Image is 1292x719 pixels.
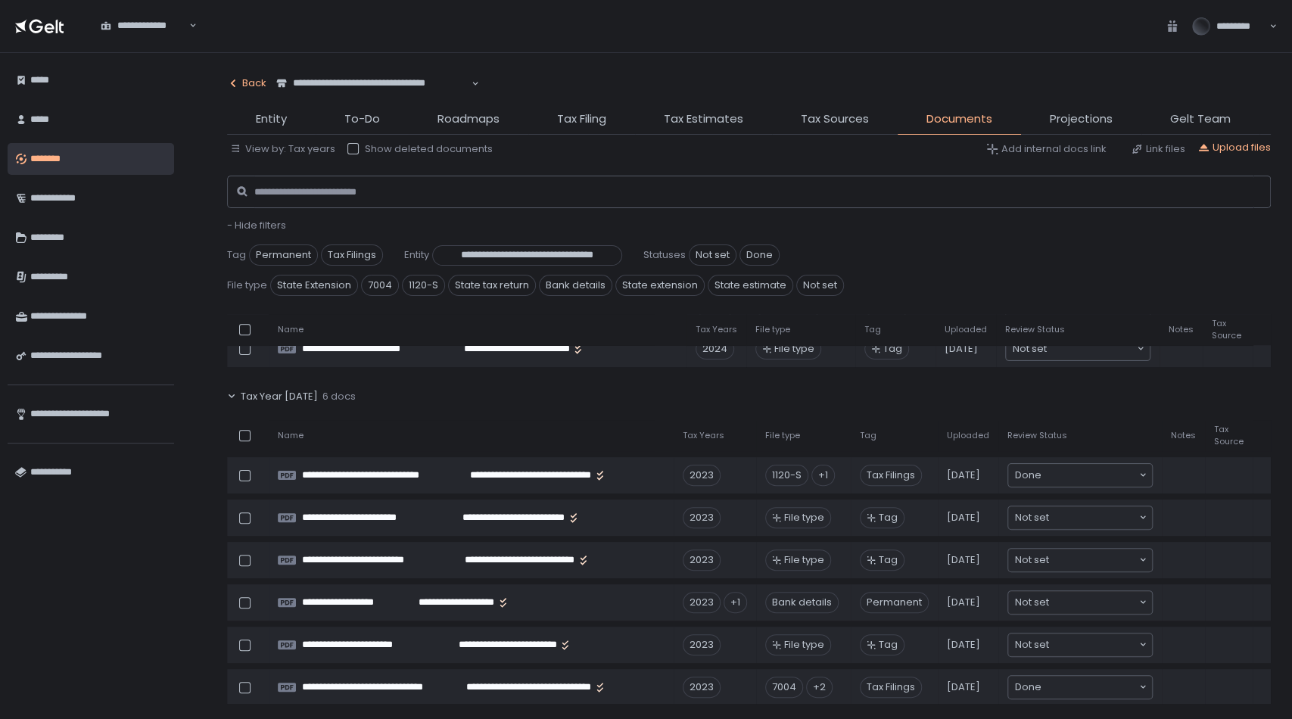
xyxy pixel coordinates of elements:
[1008,676,1152,699] div: Search for option
[739,244,780,266] span: Done
[945,342,978,356] span: [DATE]
[1006,338,1150,360] div: Search for option
[683,507,721,528] div: 2023
[91,11,197,42] div: Search for option
[947,511,980,524] span: [DATE]
[664,110,743,128] span: Tax Estimates
[1049,552,1138,568] input: Search for option
[1169,324,1194,335] span: Notes
[1171,430,1196,441] span: Notes
[1008,549,1152,571] div: Search for option
[1008,464,1152,487] div: Search for option
[683,430,724,441] span: Tax Years
[860,677,922,698] span: Tax Filings
[227,68,266,98] button: Back
[774,342,814,356] span: File type
[986,142,1107,156] button: Add internal docs link
[1008,506,1152,529] div: Search for option
[1015,552,1049,568] span: Not set
[278,430,304,441] span: Name
[860,465,922,486] span: Tax Filings
[883,342,902,356] span: Tag
[755,324,790,335] span: File type
[448,275,536,296] span: State tax return
[879,553,898,567] span: Tag
[270,275,358,296] span: State Extension
[683,592,721,613] div: 2023
[266,68,479,99] div: Search for option
[643,248,686,262] span: Statuses
[344,110,380,128] span: To-Do
[683,677,721,698] div: 2023
[689,244,736,266] span: Not set
[1049,595,1138,610] input: Search for option
[947,468,980,482] span: [DATE]
[539,275,612,296] span: Bank details
[947,680,980,694] span: [DATE]
[1015,680,1041,695] span: Done
[1013,341,1047,356] span: Not set
[801,110,869,128] span: Tax Sources
[784,511,824,524] span: File type
[227,76,266,90] div: Back
[683,634,721,655] div: 2023
[402,275,445,296] span: 1120-S
[765,677,803,698] div: 7004
[765,465,808,486] div: 1120-S
[947,596,980,609] span: [DATE]
[683,465,721,486] div: 2023
[1131,142,1185,156] button: Link files
[1047,341,1135,356] input: Search for option
[321,244,383,266] span: Tax Filings
[1170,110,1231,128] span: Gelt Team
[404,248,429,262] span: Entity
[1015,595,1049,610] span: Not set
[1008,633,1152,656] div: Search for option
[227,279,267,292] span: File type
[278,324,304,335] span: Name
[945,324,987,335] span: Uploaded
[1015,510,1049,525] span: Not set
[765,430,800,441] span: File type
[1050,110,1113,128] span: Projections
[683,549,721,571] div: 2023
[437,110,500,128] span: Roadmaps
[241,390,318,403] span: Tax Year [DATE]
[947,553,980,567] span: [DATE]
[796,275,844,296] span: Not set
[724,592,747,613] div: +1
[249,244,318,266] span: Permanent
[227,248,246,262] span: Tag
[1049,637,1138,652] input: Search for option
[879,638,898,652] span: Tag
[1007,430,1067,441] span: Review Status
[1197,141,1271,154] button: Upload files
[860,430,876,441] span: Tag
[1015,637,1049,652] span: Not set
[1041,680,1138,695] input: Search for option
[557,110,606,128] span: Tax Filing
[784,553,824,567] span: File type
[860,592,929,613] span: Permanent
[696,324,737,335] span: Tax Years
[806,677,833,698] div: +2
[765,592,839,613] div: Bank details
[1214,424,1244,447] span: Tax Source
[1015,468,1041,483] span: Done
[696,338,734,359] div: 2024
[227,218,286,232] span: - Hide filters
[256,110,287,128] span: Entity
[811,465,835,486] div: +1
[947,638,980,652] span: [DATE]
[1041,468,1138,483] input: Search for option
[864,324,881,335] span: Tag
[1212,318,1244,341] span: Tax Source
[227,219,286,232] button: - Hide filters
[230,142,335,156] button: View by: Tax years
[708,275,793,296] span: State estimate
[784,638,824,652] span: File type
[1005,324,1065,335] span: Review Status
